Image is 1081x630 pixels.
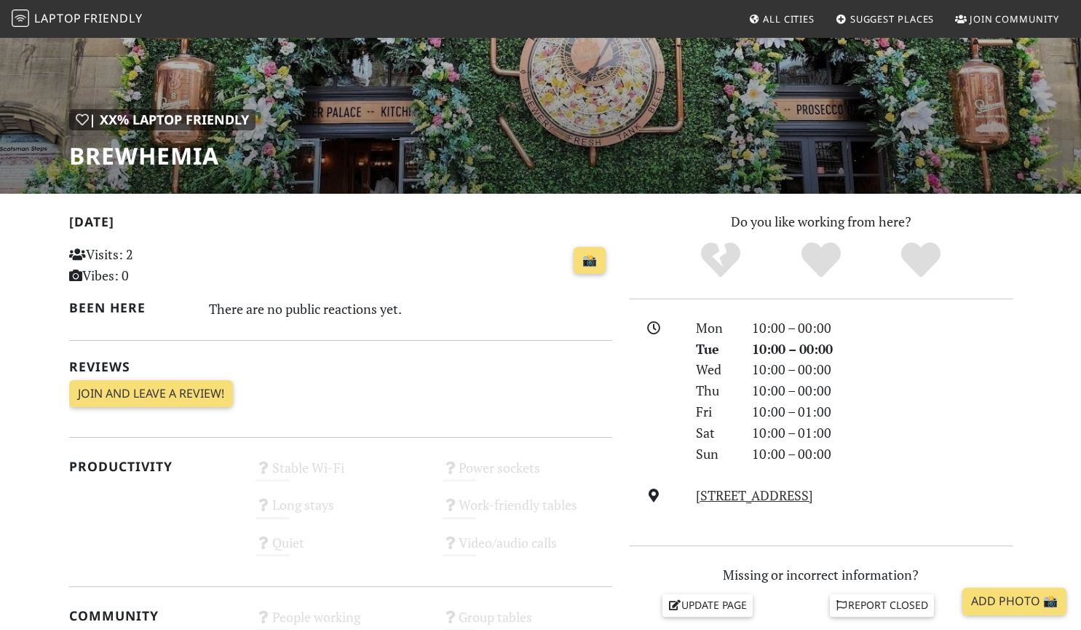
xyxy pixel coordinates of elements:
[69,214,612,235] h2: [DATE]
[630,211,1013,232] p: Do you like working from here?
[970,12,1059,25] span: Join Community
[34,10,82,26] span: Laptop
[687,401,743,422] div: Fri
[69,459,239,474] h2: Productivity
[434,456,621,493] div: Power sockets
[696,487,813,504] a: [STREET_ADDRESS]
[763,12,815,25] span: All Cities
[69,300,192,315] h2: Been here
[949,6,1065,32] a: Join Community
[743,318,1021,339] div: 10:00 – 00:00
[743,380,1021,401] div: 10:00 – 00:00
[743,401,1021,422] div: 10:00 – 01:00
[830,6,941,32] a: Suggest Places
[670,240,771,280] div: No
[687,318,743,339] div: Mon
[69,109,256,130] div: | XX% Laptop Friendly
[771,240,871,280] div: Yes
[871,240,971,280] div: Definitely!
[69,359,612,374] h2: Reviews
[830,594,935,616] a: Report closed
[69,380,233,408] a: Join and leave a review!
[247,456,434,493] div: Stable Wi-Fi
[434,493,621,530] div: Work-friendly tables
[743,339,1021,360] div: 10:00 – 00:00
[743,422,1021,444] div: 10:00 – 01:00
[247,531,434,568] div: Quiet
[69,142,256,170] h1: Brewhemia
[687,444,743,465] div: Sun
[209,297,612,320] div: There are no public reactions yet.
[69,244,239,286] p: Visits: 2 Vibes: 0
[743,359,1021,380] div: 10:00 – 00:00
[687,339,743,360] div: Tue
[574,247,606,275] a: 📸
[84,10,142,26] span: Friendly
[962,588,1066,615] a: Add Photo 📸
[743,6,820,32] a: All Cities
[247,493,434,530] div: Long stays
[12,7,143,32] a: LaptopFriendly LaptopFriendly
[687,380,743,401] div: Thu
[687,422,743,444] div: Sat
[850,12,935,25] span: Suggest Places
[662,594,753,616] a: Update page
[12,9,29,27] img: LaptopFriendly
[687,359,743,380] div: Wed
[630,564,1013,586] p: Missing or incorrect information?
[69,608,239,623] h2: Community
[434,531,621,568] div: Video/audio calls
[743,444,1021,465] div: 10:00 – 00:00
